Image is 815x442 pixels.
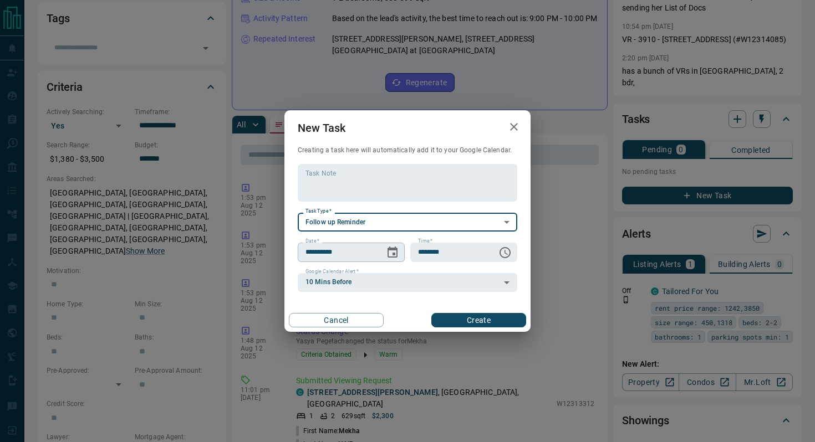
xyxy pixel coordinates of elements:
[298,146,517,155] p: Creating a task here will automatically add it to your Google Calendar.
[305,238,319,245] label: Date
[381,241,404,264] button: Choose date, selected date is Aug 13, 2025
[494,241,516,264] button: Choose time, selected time is 6:00 AM
[431,313,526,327] button: Create
[284,110,359,146] h2: New Task
[289,313,384,327] button: Cancel
[298,273,517,292] div: 10 Mins Before
[305,208,332,215] label: Task Type
[298,213,517,232] div: Follow up Reminder
[418,238,432,245] label: Time
[305,268,359,275] label: Google Calendar Alert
